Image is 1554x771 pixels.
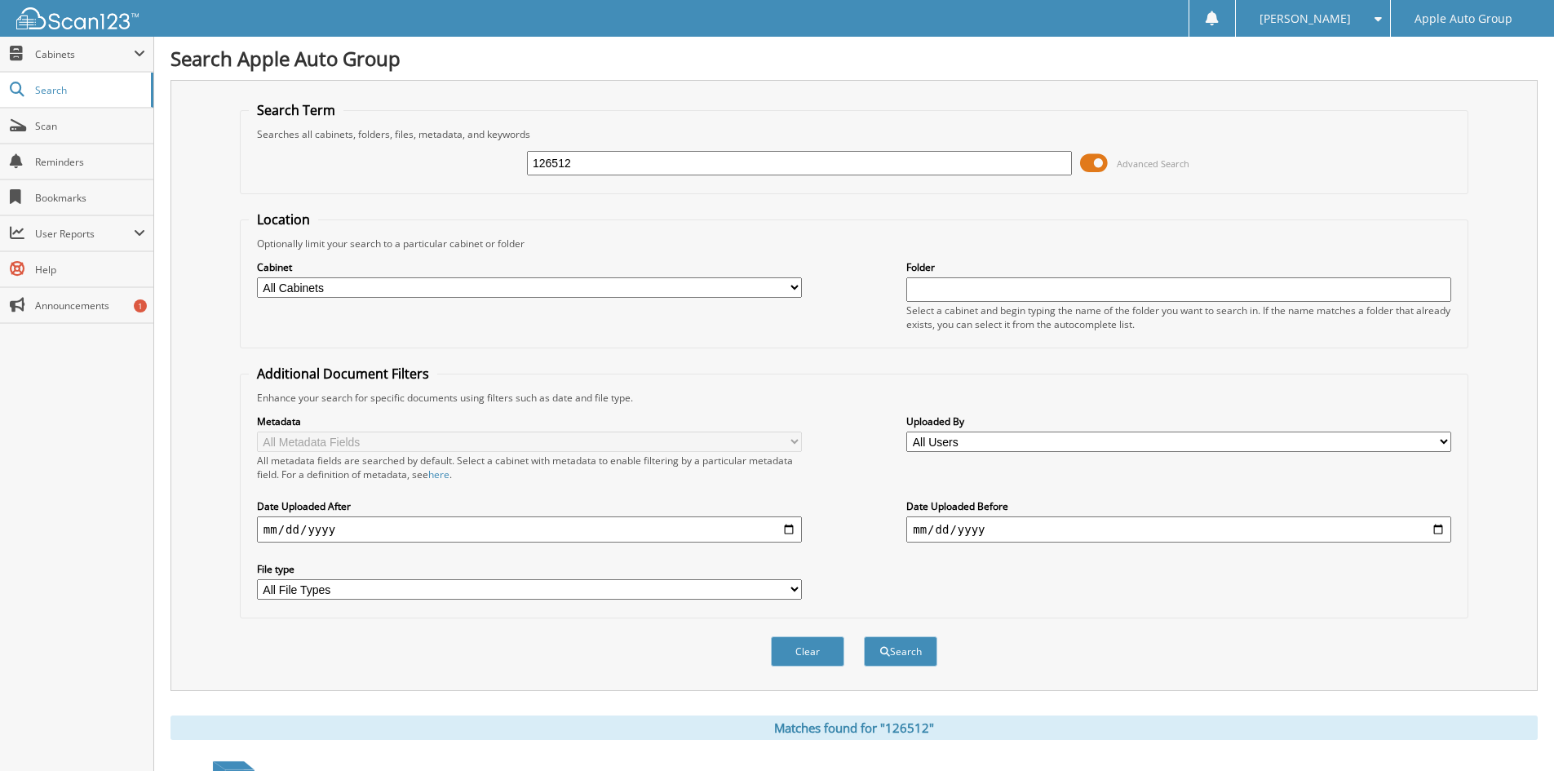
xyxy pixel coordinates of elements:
[906,516,1451,543] input: end
[16,7,139,29] img: scan123-logo-white.svg
[257,499,802,513] label: Date Uploaded After
[35,191,145,205] span: Bookmarks
[257,260,802,274] label: Cabinet
[35,47,134,61] span: Cabinets
[35,155,145,169] span: Reminders
[35,299,145,312] span: Announcements
[35,83,143,97] span: Search
[1415,14,1512,24] span: Apple Auto Group
[35,263,145,277] span: Help
[906,304,1451,331] div: Select a cabinet and begin typing the name of the folder you want to search in. If the name match...
[134,299,147,312] div: 1
[170,716,1538,740] div: Matches found for "126512"
[249,127,1459,141] div: Searches all cabinets, folders, files, metadata, and keywords
[249,101,343,119] legend: Search Term
[249,210,318,228] legend: Location
[906,499,1451,513] label: Date Uploaded Before
[249,237,1459,250] div: Optionally limit your search to a particular cabinet or folder
[257,562,802,576] label: File type
[249,391,1459,405] div: Enhance your search for specific documents using filters such as date and file type.
[257,516,802,543] input: start
[864,636,937,667] button: Search
[1117,157,1189,170] span: Advanced Search
[1260,14,1351,24] span: [PERSON_NAME]
[257,454,802,481] div: All metadata fields are searched by default. Select a cabinet with metadata to enable filtering b...
[257,414,802,428] label: Metadata
[771,636,844,667] button: Clear
[428,467,449,481] a: here
[35,227,134,241] span: User Reports
[170,45,1538,72] h1: Search Apple Auto Group
[906,260,1451,274] label: Folder
[35,119,145,133] span: Scan
[906,414,1451,428] label: Uploaded By
[249,365,437,383] legend: Additional Document Filters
